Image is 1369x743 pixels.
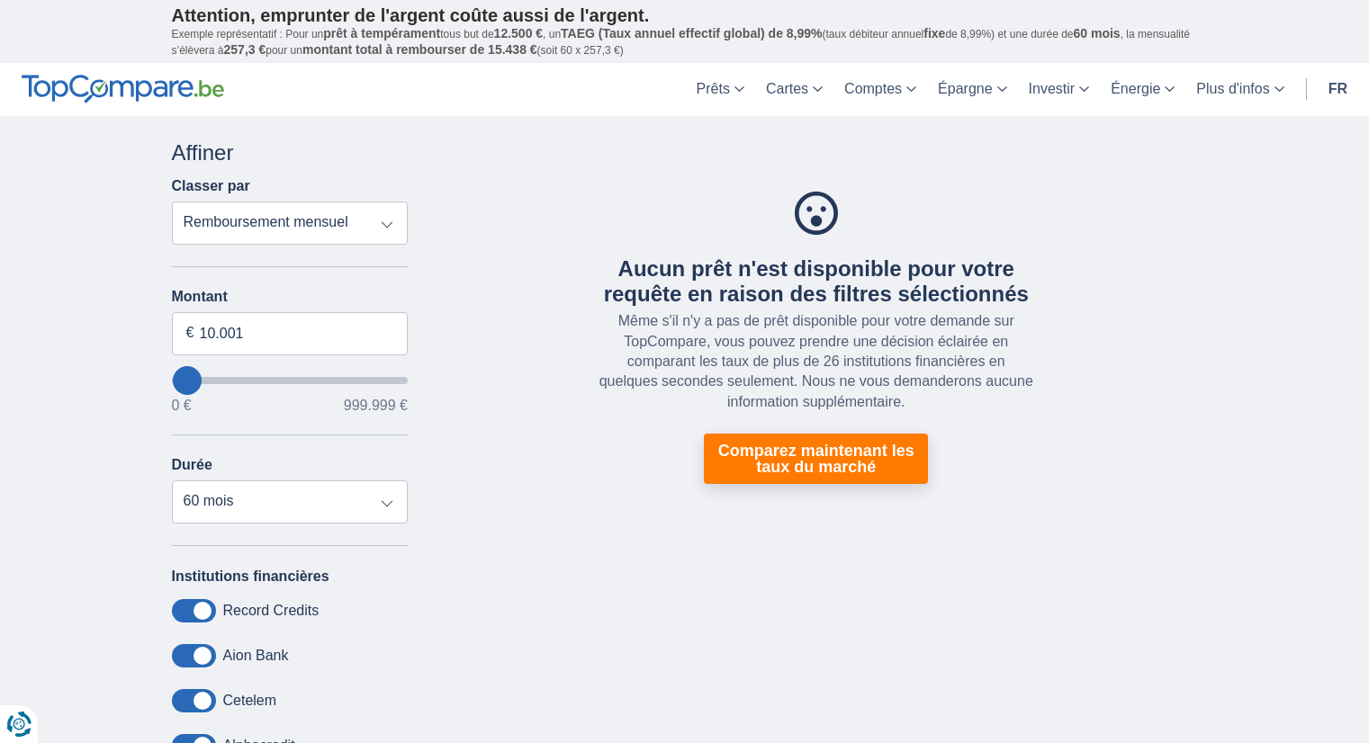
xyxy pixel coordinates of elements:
[704,434,928,484] a: Comparez maintenant les taux du marché
[224,42,266,57] span: 257,3 €
[186,323,194,344] span: €
[1318,63,1358,116] a: fr
[1018,63,1101,116] a: Investir
[172,457,212,473] label: Durée
[172,26,1198,58] p: Exemple représentatif : Pour un tous but de , un (taux débiteur annuel de 8,99%) et une durée de ...
[1074,26,1121,40] span: 60 mois
[223,603,320,619] label: Record Credits
[172,398,192,413] span: 0 €
[597,256,1036,309] div: Aucun prêt n'est disponible pour votre requête en raison des filtres sélectionnés
[927,63,1018,116] a: Épargne
[172,138,409,168] div: Affiner
[172,568,329,585] label: Institutions financières
[22,75,224,103] img: TopCompare
[172,377,409,384] input: wantToBorrow
[1100,63,1185,116] a: Énergie
[755,63,833,116] a: Cartes
[172,289,409,305] label: Montant
[172,4,1198,26] p: Attention, emprunter de l'argent coûte aussi de l'argent.
[223,648,289,664] label: Aion Bank
[795,192,838,235] img: Aucun prêt n'est disponible pour votre requête en raison des filtres sélectionnés
[494,26,544,40] span: 12.500 €
[1185,63,1294,116] a: Plus d'infos
[344,398,408,413] span: 999.999 €
[172,178,250,194] label: Classer par
[686,63,755,116] a: Prêts
[833,63,927,116] a: Comptes
[302,42,537,57] span: montant total à rembourser de 15.438 €
[323,26,440,40] span: prêt à tempérament
[561,26,822,40] span: TAEG (Taux annuel effectif global) de 8,99%
[597,311,1036,412] div: Même s'il n'y a pas de prêt disponible pour votre demande sur TopCompare, vous pouvez prendre une...
[923,26,945,40] span: fixe
[223,693,277,709] label: Cetelem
